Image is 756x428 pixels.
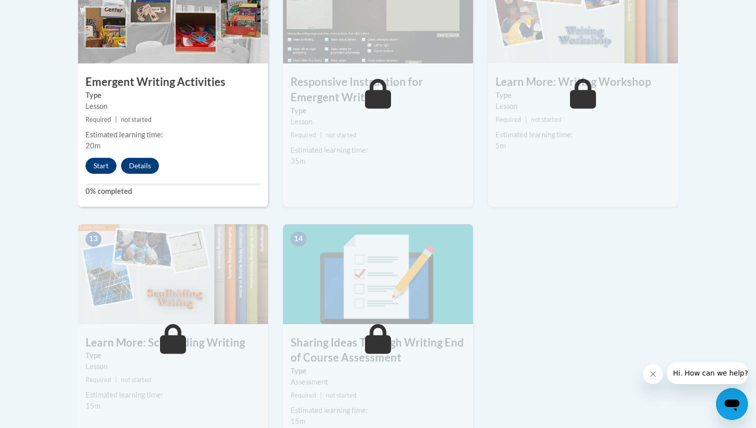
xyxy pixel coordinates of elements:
[290,145,465,156] div: Estimated learning time:
[643,364,663,384] iframe: Close message
[85,116,111,123] span: Required
[290,377,465,388] div: Assessment
[495,101,670,112] div: Lesson
[290,232,306,247] span: 14
[85,402,100,410] span: 15m
[85,129,260,140] div: Estimated learning time:
[283,74,473,105] h3: Responsive Instruction for Emergent Writing
[115,376,117,384] span: |
[290,405,465,416] div: Estimated learning time:
[525,116,527,123] span: |
[495,90,670,101] label: Type
[85,101,260,112] div: Lesson
[531,116,561,123] span: not started
[495,141,506,150] span: 5m
[85,350,260,361] label: Type
[290,392,316,399] span: Required
[78,335,268,351] h3: Learn More: Scaffolding Writing
[290,417,305,426] span: 15m
[290,116,465,127] div: Lesson
[290,157,305,165] span: 35m
[121,116,151,123] span: not started
[85,361,260,372] div: Lesson
[290,105,465,116] label: Type
[283,335,473,366] h3: Sharing Ideas Through Writing End of Course Assessment
[716,388,748,420] iframe: Button to launch messaging window
[495,116,521,123] span: Required
[85,232,101,247] span: 13
[85,90,260,101] label: Type
[290,366,465,377] label: Type
[320,131,322,139] span: |
[326,131,356,139] span: not started
[121,158,159,174] button: Details
[85,141,100,150] span: 20m
[115,116,117,123] span: |
[78,224,268,324] img: Course Image
[85,376,111,384] span: Required
[85,158,116,174] button: Start
[667,362,748,384] iframe: Message from company
[488,74,678,90] h3: Learn More: Writing Workshop
[320,392,322,399] span: |
[121,376,151,384] span: not started
[85,186,260,197] label: 0% completed
[78,74,268,90] h3: Emergent Writing Activities
[495,129,670,140] div: Estimated learning time:
[283,224,473,324] img: Course Image
[290,131,316,139] span: Required
[85,390,260,401] div: Estimated learning time:
[326,392,356,399] span: not started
